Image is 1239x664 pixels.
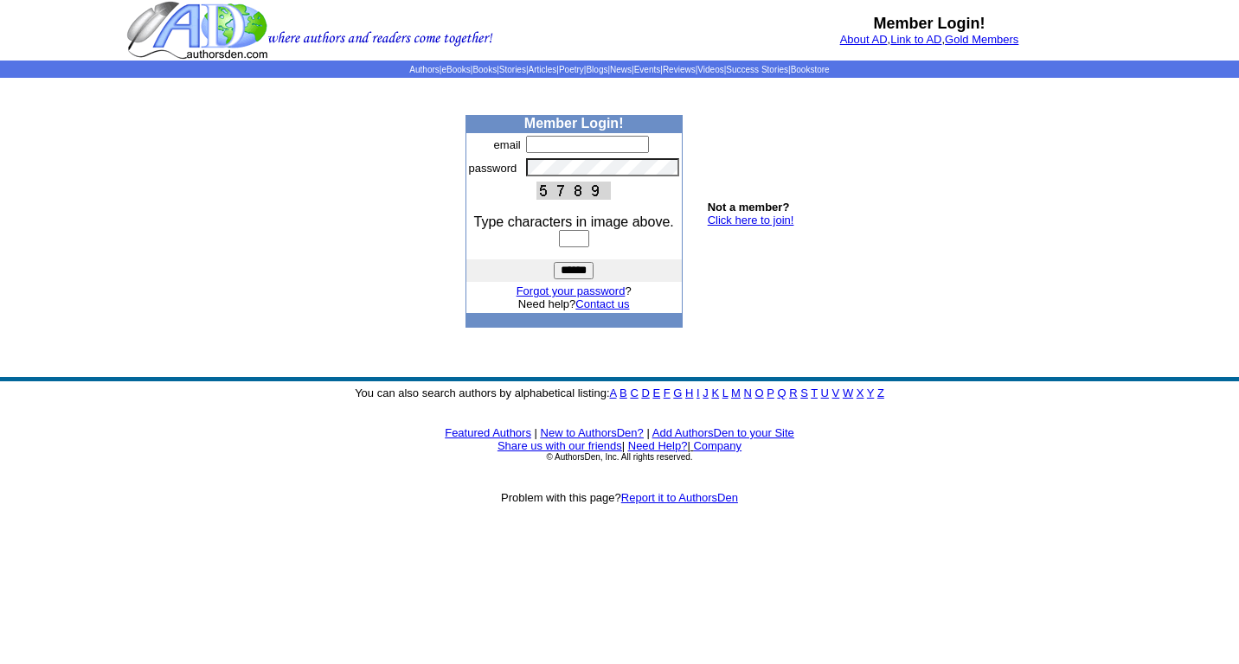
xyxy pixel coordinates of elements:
[499,65,526,74] a: Stories
[536,182,611,200] img: This Is CAPTCHA Image
[867,386,874,399] a: Y
[630,386,638,399] a: C
[708,214,794,227] a: Click here to join!
[685,386,693,399] a: H
[857,386,864,399] a: X
[559,65,584,74] a: Poetry
[494,138,521,151] font: email
[646,426,649,439] font: |
[529,65,557,74] a: Articles
[535,426,537,439] font: |
[518,297,630,310] font: Need help?
[832,386,840,399] a: V
[501,491,738,504] font: Problem with this page?
[619,386,627,399] a: B
[722,386,729,399] a: L
[874,15,985,32] b: Member Login!
[575,297,629,310] a: Contact us
[664,386,671,399] a: F
[622,439,625,452] font: |
[621,491,738,504] a: Report it to AuthorsDen
[811,386,818,399] a: T
[945,33,1018,46] a: Gold Members
[663,65,696,74] a: Reviews
[697,65,723,74] a: Videos
[441,65,470,74] a: eBooks
[610,65,632,74] a: News
[777,386,786,399] a: Q
[469,162,517,175] font: password
[890,33,941,46] a: Link to AD
[697,386,700,399] a: I
[767,386,774,399] a: P
[445,426,531,439] a: Featured Authors
[800,386,808,399] a: S
[673,386,682,399] a: G
[687,439,741,452] font: |
[498,439,622,452] a: Share us with our friends
[541,426,644,439] a: New to AuthorsDen?
[409,65,829,74] span: | | | | | | | | | | | |
[641,386,649,399] a: D
[472,65,497,74] a: Books
[546,452,692,462] font: © AuthorsDen, Inc. All rights reserved.
[693,439,741,452] a: Company
[517,284,626,297] a: Forgot your password
[840,33,1019,46] font: , ,
[524,116,624,131] b: Member Login!
[755,386,764,399] a: O
[789,386,797,399] a: R
[652,386,660,399] a: E
[628,439,688,452] a: Need Help?
[610,386,617,399] a: A
[731,386,741,399] a: M
[791,65,830,74] a: Bookstore
[843,386,853,399] a: W
[840,33,888,46] a: About AD
[821,386,829,399] a: U
[744,386,752,399] a: N
[711,386,719,399] a: K
[355,386,884,399] font: You can also search authors by alphabetical listing:
[586,65,607,74] a: Blogs
[634,65,661,74] a: Events
[517,284,632,297] font: ?
[409,65,439,74] a: Authors
[652,426,794,439] a: Add AuthorsDen to your Site
[703,386,709,399] a: J
[726,65,788,74] a: Success Stories
[877,386,884,399] a: Z
[474,214,674,229] font: Type characters in image above.
[708,201,790,214] b: Not a member?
